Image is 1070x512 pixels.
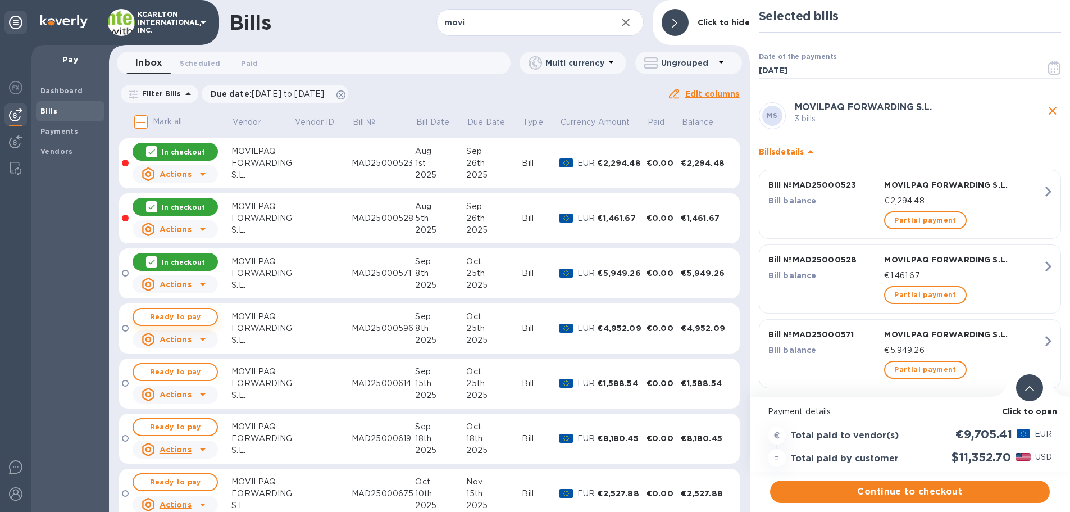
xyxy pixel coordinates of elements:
div: Bill [522,488,559,500]
span: Scheduled [180,57,220,69]
p: Ungrouped [661,57,714,69]
div: MAD25000619 [352,433,416,445]
div: 8th [415,268,466,279]
b: MOVILPAQ FORWARDING S.L. [795,102,932,112]
u: Actions [160,335,192,344]
label: Date of the payments [759,54,836,61]
span: Type [523,116,558,128]
p: Bill balance [768,345,880,356]
p: €1,461.67 [884,270,1042,282]
div: 25th [466,323,522,334]
span: Ready to pay [143,420,208,434]
p: Amount [598,116,630,128]
h3: Total paid to vendor(s) [790,431,899,441]
u: Edit columns [685,89,740,98]
div: S.L. [231,334,294,346]
div: Bill [522,268,559,279]
span: Ready to pay [143,365,208,379]
div: Bill [522,433,559,445]
p: Currency [561,116,595,128]
div: MOVILPAQ [231,146,294,157]
b: Dashboard [40,87,83,95]
u: Actions [160,225,192,234]
span: [DATE] to [DATE] [252,89,324,98]
div: 2025 [415,445,466,456]
div: 26th [466,157,522,169]
div: €0.00 [646,157,681,169]
div: 2025 [466,279,522,291]
div: Billsdetails [759,134,1061,170]
div: €1,461.67 [681,212,730,224]
div: €1,588.54 [681,378,730,389]
p: Bill balance [768,195,880,206]
div: Bill [522,157,559,169]
div: S.L. [231,279,294,291]
div: 2025 [466,224,522,236]
button: Partial payment [884,286,966,304]
div: FORWARDING [231,488,294,500]
div: €4,952.09 [681,323,730,334]
div: MAD25000675 [352,488,416,500]
b: Bill s details [759,147,804,156]
div: 2025 [466,500,522,511]
p: Mark all [153,116,182,128]
p: Filter Bills [138,89,181,98]
button: Continue to checkout [770,481,1050,503]
div: €0.00 [646,488,681,499]
h1: Bills [229,11,271,34]
strong: € [774,431,780,440]
u: Actions [160,390,192,399]
div: 2025 [415,224,466,236]
button: close [1044,102,1061,119]
div: MOVILPAQ [231,311,294,323]
div: MAD25000571 [352,268,416,279]
p: EUR [577,378,597,389]
p: Multi currency [545,57,604,69]
b: MS [767,111,777,120]
div: Oct [466,256,522,268]
img: USD [1016,453,1031,461]
div: 18th [415,433,466,445]
div: MOVILPAQ [231,421,294,433]
span: Partial payment [894,363,956,377]
div: MAD25000614 [352,378,416,389]
b: Bills [40,107,57,115]
div: 26th [466,212,522,224]
p: Bill № MAD25000528 [768,254,880,265]
div: 25th [466,268,522,279]
div: 2025 [415,169,466,181]
p: Due Date [467,116,505,128]
div: MAD25000596 [352,323,416,334]
b: Click to hide [698,18,750,27]
div: MOVILPAQ [231,366,294,378]
p: Bill balance [768,270,880,281]
span: Continue to checkout [779,485,1041,499]
div: 8th [415,323,466,334]
div: FORWARDING [231,323,294,334]
div: S.L. [231,224,294,236]
div: €5,949.26 [597,268,646,279]
h2: Selected bills [759,9,1061,23]
span: Partial payment [894,288,956,302]
p: Payment details [768,406,1052,418]
p: In checkout [162,147,205,157]
div: Bill [522,378,559,389]
div: Sep [415,421,466,433]
span: Paid [648,116,680,128]
span: Bill № [353,116,390,128]
div: S.L. [231,500,294,511]
div: €5,949.26 [681,268,730,279]
b: Payments [40,127,78,135]
span: Paid [241,57,258,69]
h3: Total paid by customer [790,454,899,464]
h2: $11,352.70 [951,450,1011,464]
p: EUR [577,268,597,279]
p: EUR [577,488,597,500]
div: Bill [522,323,559,334]
p: Bill № [353,116,376,128]
div: FORWARDING [231,157,294,169]
button: Bill №MAD25000523MOVILPAQ FORWARDING S.L.Bill balance€2,294.48Partial payment [759,170,1061,239]
div: 5th [415,212,466,224]
div: €0.00 [646,378,681,389]
div: 1st [415,157,466,169]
